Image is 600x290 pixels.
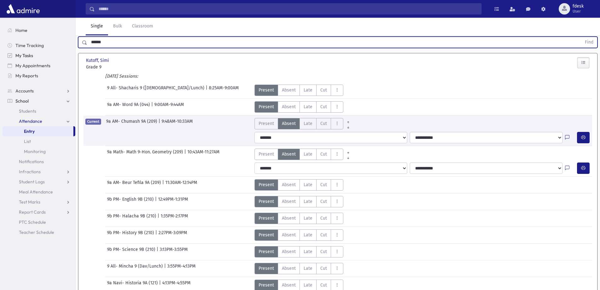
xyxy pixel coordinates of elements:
[3,116,75,126] a: Attendance
[3,86,75,96] a: Accounts
[254,196,343,207] div: AttTypes
[3,25,75,35] a: Home
[157,213,161,224] span: |
[304,198,312,205] span: Late
[3,96,75,106] a: School
[15,88,34,94] span: Accounts
[3,177,75,187] a: Student Logs
[15,27,27,33] span: Home
[282,282,296,288] span: Absent
[164,263,167,274] span: |
[254,101,343,113] div: AttTypes
[259,232,274,238] span: Present
[106,118,158,129] span: 9a AM- Chumash 9A (209)
[3,167,75,177] a: Infractions
[19,199,40,205] span: Test Marks
[19,108,36,114] span: Students
[127,18,158,35] a: Classroom
[282,87,296,93] span: Absent
[254,179,343,191] div: AttTypes
[15,43,44,48] span: Time Tracking
[19,219,46,225] span: PTC Schedule
[3,187,75,197] a: Meal Attendance
[107,85,206,96] span: 9 All- Shacharis 9 ([DEMOGRAPHIC_DATA]/Lunch)
[154,101,184,113] span: 9:00AM-9:44AM
[259,248,274,255] span: Present
[162,179,165,191] span: |
[155,196,158,207] span: |
[107,263,164,274] span: 9 All- Mincha 9 (Dav/Lunch)
[160,246,188,257] span: 3:13PM-3:55PM
[19,179,45,185] span: Student Logs
[282,120,296,127] span: Absent
[259,151,274,157] span: Present
[573,9,584,14] span: User
[282,198,296,205] span: Absent
[320,181,327,188] span: Cut
[254,229,343,241] div: AttTypes
[151,101,154,113] span: |
[19,209,46,215] span: Report Cards
[161,213,188,224] span: 1:35PM-2:17PM
[304,232,312,238] span: Late
[15,63,50,68] span: My Appointments
[3,106,75,116] a: Students
[259,265,274,272] span: Present
[24,139,31,144] span: List
[19,189,53,195] span: Meal Attendance
[304,104,312,110] span: Late
[187,149,220,160] span: 10:43AM-11:27AM
[107,246,157,257] span: 9b PM- Science 9B (210)
[254,118,353,129] div: AttTypes
[259,215,274,222] span: Present
[95,3,481,15] input: Search
[254,213,343,224] div: AttTypes
[19,118,42,124] span: Attendance
[254,246,343,257] div: AttTypes
[86,57,110,64] span: Kutoff, Simi
[158,229,187,241] span: 2:27PM-3:09PM
[19,169,41,175] span: Infractions
[15,73,38,79] span: My Reports
[184,149,187,160] span: |
[254,85,343,96] div: AttTypes
[107,196,155,207] span: 9b PM- English 9B (210)
[3,136,75,146] a: List
[581,37,597,48] button: Find
[107,179,162,191] span: 9a AM- Beur Tefila 9A (209)
[259,104,274,110] span: Present
[24,128,35,134] span: Entry
[282,232,296,238] span: Absent
[3,126,73,136] a: Entry
[3,197,75,207] a: Test Marks
[320,215,327,222] span: Cut
[304,181,312,188] span: Late
[157,246,160,257] span: |
[282,265,296,272] span: Absent
[254,263,343,274] div: AttTypes
[573,4,584,9] span: fdesk
[107,213,157,224] span: 9b PM- Halacha 9B (210)
[3,207,75,217] a: Report Cards
[304,87,312,93] span: Late
[19,229,54,235] span: Teacher Schedule
[259,87,274,93] span: Present
[24,149,46,154] span: Monitoring
[3,157,75,167] a: Notifications
[3,217,75,227] a: PTC Schedule
[3,61,75,71] a: My Appointments
[304,265,312,272] span: Late
[320,120,327,127] span: Cut
[320,265,327,272] span: Cut
[3,50,75,61] a: My Tasks
[320,248,327,255] span: Cut
[165,179,197,191] span: 11:30AM-12:14PM
[3,227,75,237] a: Teacher Schedule
[19,159,44,164] span: Notifications
[15,98,29,104] span: School
[5,3,41,15] img: AdmirePro
[259,282,274,288] span: Present
[304,282,312,288] span: Late
[206,85,209,96] span: |
[282,104,296,110] span: Absent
